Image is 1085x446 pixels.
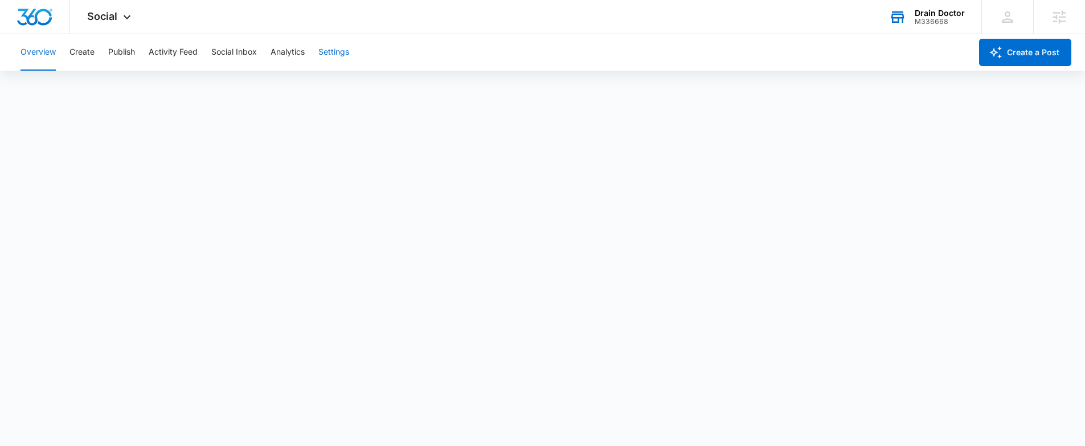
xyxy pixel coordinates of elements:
img: tab_domain_overview_orange.svg [31,66,40,75]
span: Social [87,10,117,22]
div: account name [915,9,965,18]
button: Activity Feed [149,34,198,71]
button: Analytics [271,34,305,71]
button: Create [69,34,95,71]
div: v 4.0.25 [32,18,56,27]
img: tab_keywords_by_traffic_grey.svg [113,66,122,75]
img: website_grey.svg [18,30,27,39]
button: Publish [108,34,135,71]
button: Overview [21,34,56,71]
img: logo_orange.svg [18,18,27,27]
div: Domain: [DOMAIN_NAME] [30,30,125,39]
button: Social Inbox [211,34,257,71]
button: Settings [318,34,349,71]
div: Keywords by Traffic [126,67,192,75]
div: Domain Overview [43,67,102,75]
div: account id [915,18,965,26]
button: Create a Post [979,39,1071,66]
